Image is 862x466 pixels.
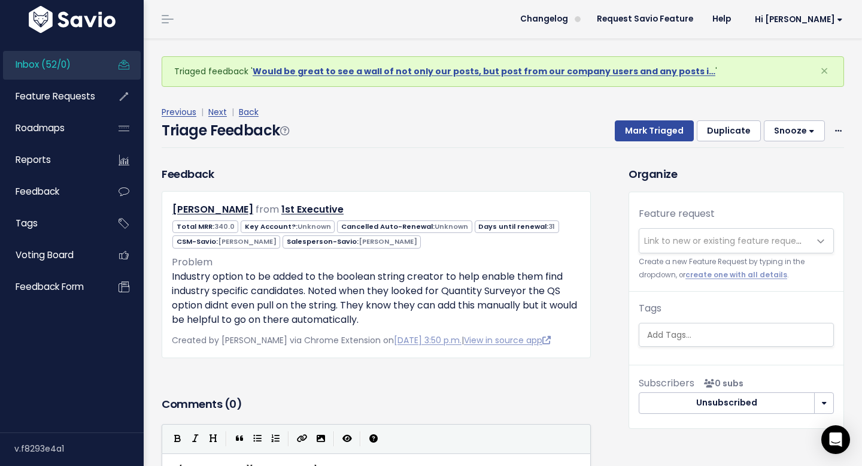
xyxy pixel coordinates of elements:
[253,65,715,77] a: Would be great to see a wall of not only our posts, but post from our company users and any posts i…
[26,6,119,33] img: logo-white.9d6f32f41409.svg
[239,106,259,118] a: Back
[820,61,828,81] span: ×
[365,430,383,448] button: Markdown Guide
[16,153,51,166] span: Reports
[394,334,462,346] a: [DATE] 3:50 p.m.
[639,376,694,390] span: Subscribers
[172,255,213,269] span: Problem
[629,166,844,182] h3: Organize
[14,433,144,464] div: v.f8293e4a1
[281,202,344,216] a: 1st Executive
[16,217,38,229] span: Tags
[199,106,206,118] span: |
[266,430,284,448] button: Numbered List
[288,431,289,446] i: |
[208,106,227,118] a: Next
[162,56,844,87] div: Triaged feedback ' '
[229,397,236,411] span: 0
[337,220,472,233] span: Cancelled Auto-Renewal:
[587,10,703,28] a: Request Savio Feature
[644,235,809,247] span: Link to new or existing feature request...
[218,237,277,246] span: [PERSON_NAME]
[248,430,266,448] button: Generic List
[16,185,59,198] span: Feedback
[548,222,555,231] span: 31
[256,202,279,216] span: from
[475,220,559,233] span: Days until renewal:
[764,120,825,142] button: Snooze
[204,430,222,448] button: Heading
[3,241,99,269] a: Voting Board
[298,222,331,231] span: Unknown
[186,430,204,448] button: Italic
[162,106,196,118] a: Previous
[3,146,99,174] a: Reports
[3,114,99,142] a: Roadmaps
[639,392,815,414] button: Unsubscribed
[168,430,186,448] button: Bold
[172,270,581,327] p: Industry option to be added to the boolean string creator to help enable them find industry speci...
[16,90,95,102] span: Feature Requests
[3,210,99,237] a: Tags
[16,249,74,261] span: Voting Board
[293,430,312,448] button: Create Link
[333,431,335,446] i: |
[685,270,787,280] a: create one with all details
[283,235,421,248] span: Salesperson-Savio:
[172,235,280,248] span: CSM-Savio:
[520,15,568,23] span: Changelog
[755,15,843,24] span: Hi [PERSON_NAME]
[214,222,235,231] span: 340.0
[808,57,840,86] button: Close
[3,178,99,205] a: Feedback
[435,222,468,231] span: Unknown
[697,120,761,142] button: Duplicate
[639,256,834,282] small: Create a new Feature Request by typing in the dropdown, or .
[338,430,356,448] button: Toggle Preview
[16,122,65,134] span: Roadmaps
[639,301,661,316] label: Tags
[360,431,361,446] i: |
[3,273,99,301] a: Feedback form
[162,120,289,141] h4: Triage Feedback
[162,166,214,182] h3: Feedback
[3,83,99,110] a: Feature Requests
[162,396,591,413] h3: Comments ( )
[464,334,551,346] a: View in source app
[172,220,238,233] span: Total MRR:
[230,430,248,448] button: Quote
[699,377,743,389] span: <p><strong>Subscribers</strong><br><br> No subscribers yet<br> </p>
[3,51,99,78] a: Inbox (52/0)
[16,280,84,293] span: Feedback form
[16,58,71,71] span: Inbox (52/0)
[703,10,740,28] a: Help
[172,202,253,216] a: [PERSON_NAME]
[359,237,417,246] span: [PERSON_NAME]
[312,430,330,448] button: Import an image
[229,106,236,118] span: |
[615,120,694,142] button: Mark Triaged
[226,431,227,446] i: |
[821,425,850,454] div: Open Intercom Messenger
[172,334,551,346] span: Created by [PERSON_NAME] via Chrome Extension on |
[639,207,715,221] label: Feature request
[241,220,335,233] span: Key Account?:
[740,10,852,29] a: Hi [PERSON_NAME]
